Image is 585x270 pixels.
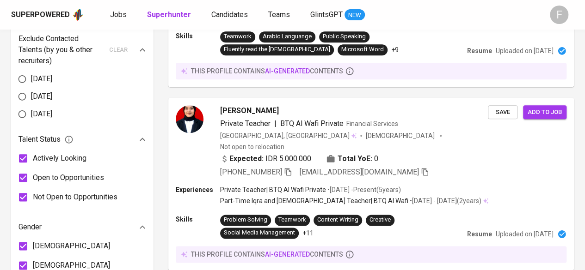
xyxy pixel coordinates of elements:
[408,196,481,205] p: • [DATE] - [DATE] ( 2 years )
[278,216,306,224] div: Teamwork
[220,131,357,140] div: [GEOGRAPHIC_DATA], [GEOGRAPHIC_DATA]
[488,105,517,120] button: Save
[11,10,70,20] div: Superpowered
[191,66,343,76] p: this profile contains contents
[317,216,358,224] div: Content Writing
[147,10,191,19] b: Superhunter
[33,153,86,164] span: Actively Looking
[338,153,372,164] b: Total YoE:
[110,10,127,19] span: Jobs
[374,153,378,164] span: 0
[467,46,492,55] p: Resume
[467,229,492,239] p: Resume
[229,153,264,164] b: Expected:
[220,119,271,128] span: Private Teacher
[345,11,365,20] span: NEW
[176,31,220,41] p: Skills
[18,222,42,233] p: Gender
[310,10,343,19] span: GlintsGPT
[211,10,248,19] span: Candidates
[168,98,574,270] a: [PERSON_NAME]Private Teacher|BTQ Al Wafi PrivateFinancial Services[GEOGRAPHIC_DATA], [GEOGRAPHIC_...
[18,130,146,149] div: Talent Status
[310,9,365,21] a: GlintsGPT NEW
[263,32,312,41] div: Arabic Languange
[176,105,203,133] img: 345f4ce2dff2e13f9526f94f78c0e114.jpg
[268,10,290,19] span: Teams
[523,105,567,120] button: Add to job
[211,9,250,21] a: Candidates
[391,45,399,54] p: +9
[33,192,117,203] span: Not Open to Opportunities
[147,9,193,21] a: Superhunter
[493,107,513,118] span: Save
[302,228,314,238] p: +11
[268,9,292,21] a: Teams
[191,250,343,259] p: this profile contains contents
[326,185,401,194] p: • [DATE] - Present ( 5 years )
[220,142,284,151] p: Not open to relocation
[369,216,391,224] div: Creative
[496,229,554,239] p: Uploaded on [DATE]
[265,67,310,75] span: AI-generated
[265,251,310,258] span: AI-generated
[18,218,146,236] div: Gender
[300,168,419,176] span: [EMAIL_ADDRESS][DOMAIN_NAME]
[110,9,129,21] a: Jobs
[341,45,384,54] div: Microsoft Word
[220,196,408,205] p: Part-Time Iqra and [DEMOGRAPHIC_DATA] Teacher | BTQ Al Wafi
[18,134,74,145] span: Talent Status
[220,153,311,164] div: IDR 5.000.000
[274,118,277,129] span: |
[18,33,146,66] div: Exclude Contacted Talents (by you & other recruiters)clear
[280,119,344,128] span: BTQ Al Wafi Private
[176,185,220,194] p: Experiences
[33,240,110,252] span: [DEMOGRAPHIC_DATA]
[31,73,52,84] span: [DATE]
[346,120,398,127] span: Financial Services
[176,215,220,224] p: Skills
[11,8,84,22] a: Superpoweredapp logo
[18,33,104,66] p: Exclude Contacted Talents (by you & other recruiters)
[33,172,104,183] span: Open to Opportunities
[224,228,295,237] div: Social Media Management
[220,105,279,116] span: [PERSON_NAME]
[323,32,366,41] div: Public Speaking
[72,8,84,22] img: app logo
[224,32,252,41] div: Teamwork
[31,91,52,102] span: [DATE]
[220,185,326,194] p: Private Teacher | BTQ Al Wafi Private
[550,6,568,24] div: F
[220,168,282,176] span: [PHONE_NUMBER]
[366,131,436,140] span: [DEMOGRAPHIC_DATA]
[528,107,562,118] span: Add to job
[224,216,267,224] div: Problem Solving
[31,108,52,120] span: [DATE]
[224,45,330,54] div: Fluently read the [DEMOGRAPHIC_DATA]
[496,46,554,55] p: Uploaded on [DATE]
